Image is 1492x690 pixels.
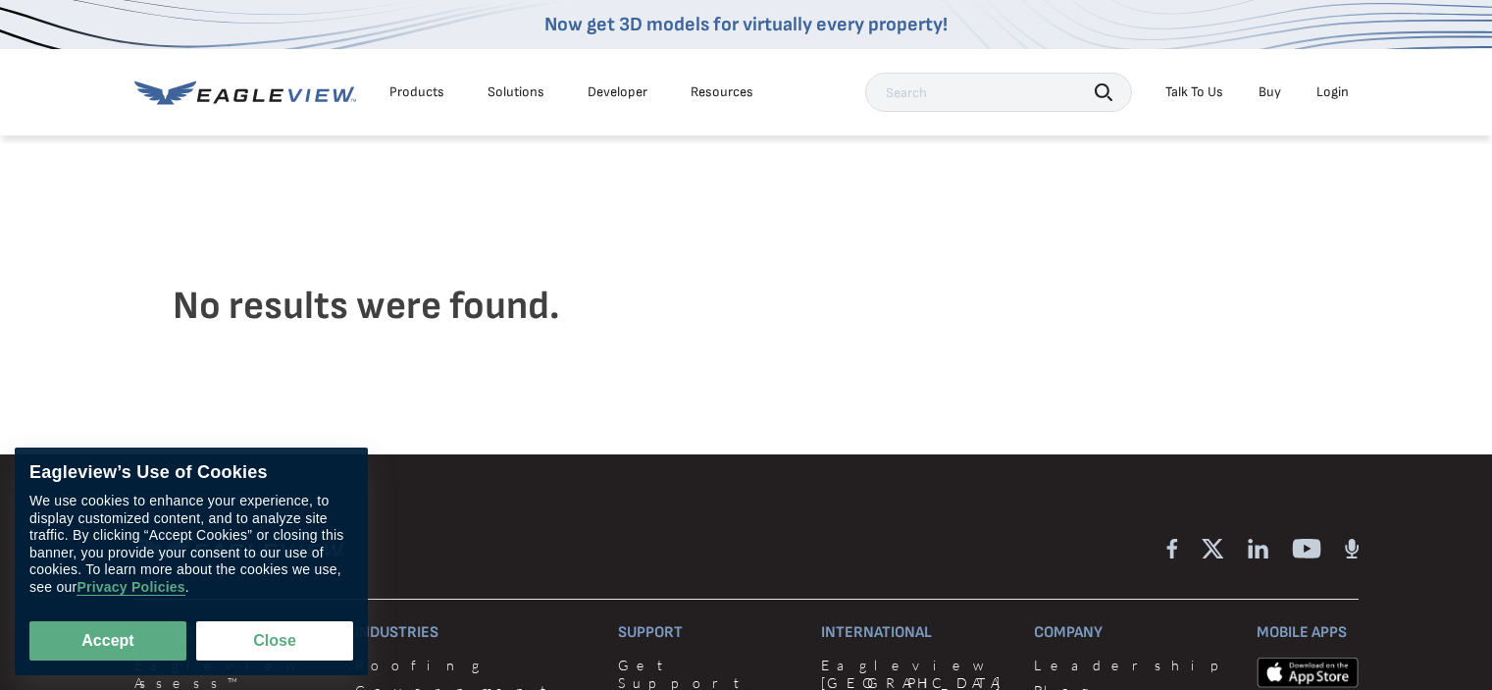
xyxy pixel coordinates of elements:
a: Developer [588,83,647,101]
h3: International [821,623,1010,642]
div: Login [1316,83,1349,101]
h3: Support [618,623,797,642]
input: Search [865,73,1132,112]
h3: Industries [355,623,594,642]
h3: Company [1034,623,1232,642]
a: Roofing [355,657,594,674]
div: Solutions [488,83,544,101]
h3: Mobile Apps [1257,623,1359,642]
button: Close [196,621,353,661]
div: We use cookies to enhance your experience, to display customized content, and to analyze site tra... [29,494,353,597]
button: Accept [29,621,186,661]
a: Privacy Policies [77,580,184,597]
div: Resources [691,83,753,101]
img: apple-app-store.png [1257,657,1359,688]
a: Buy [1259,83,1281,101]
div: Eagleview’s Use of Cookies [29,462,353,484]
div: Products [389,83,444,101]
div: Talk To Us [1165,83,1223,101]
h4: No results were found. [173,232,1320,381]
a: Leadership [1034,657,1232,674]
a: Now get 3D models for virtually every property! [544,13,948,36]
